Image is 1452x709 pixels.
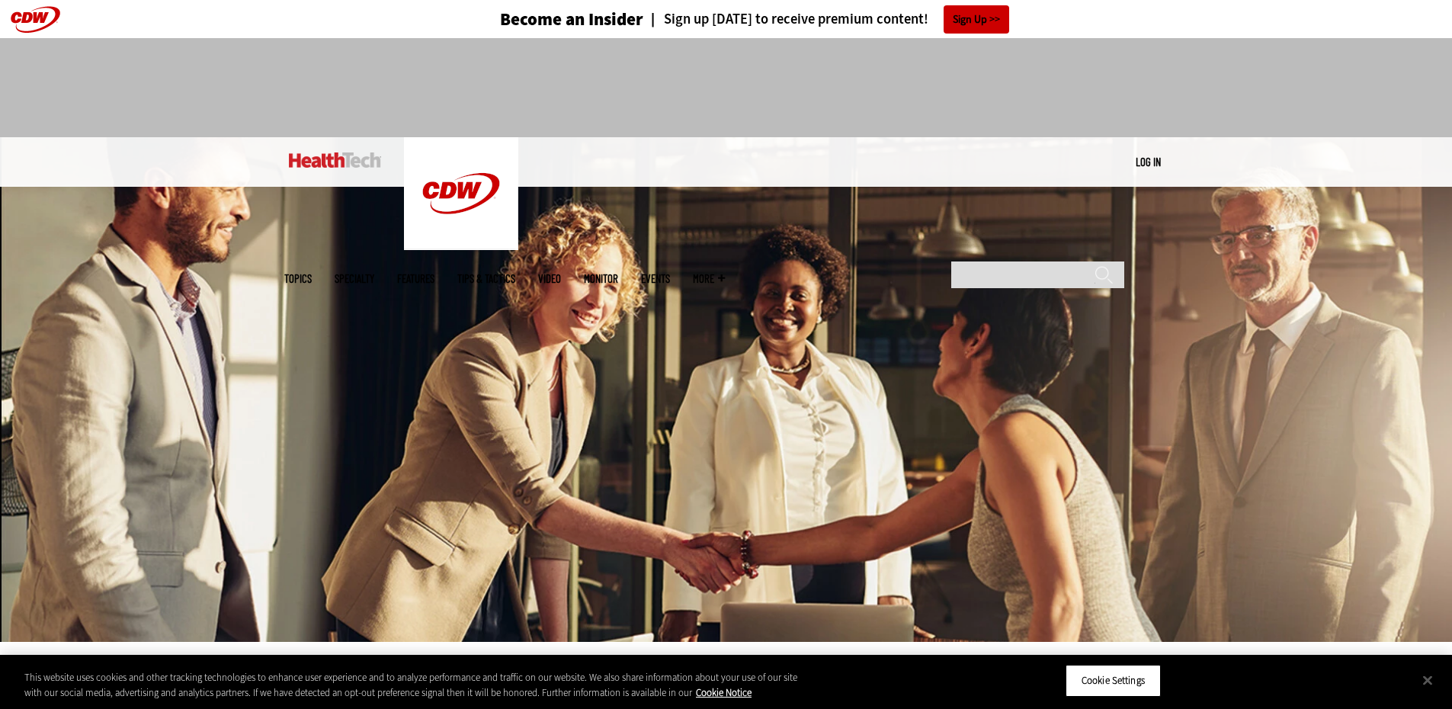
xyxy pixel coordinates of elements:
[443,11,643,28] a: Become an Insider
[457,273,515,284] a: Tips & Tactics
[289,152,381,168] img: Home
[284,273,312,284] span: Topics
[500,11,643,28] h3: Become an Insider
[1136,155,1161,168] a: Log in
[404,238,518,254] a: CDW
[404,137,518,250] img: Home
[24,670,799,700] div: This website uses cookies and other tracking technologies to enhance user experience and to analy...
[944,5,1009,34] a: Sign Up
[693,273,725,284] span: More
[696,686,752,699] a: More information about your privacy
[584,273,618,284] a: MonITor
[1066,665,1161,697] button: Cookie Settings
[1136,154,1161,170] div: User menu
[335,273,374,284] span: Specialty
[449,53,1004,122] iframe: advertisement
[538,273,561,284] a: Video
[641,273,670,284] a: Events
[643,12,928,27] a: Sign up [DATE] to receive premium content!
[397,273,434,284] a: Features
[1411,663,1444,697] button: Close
